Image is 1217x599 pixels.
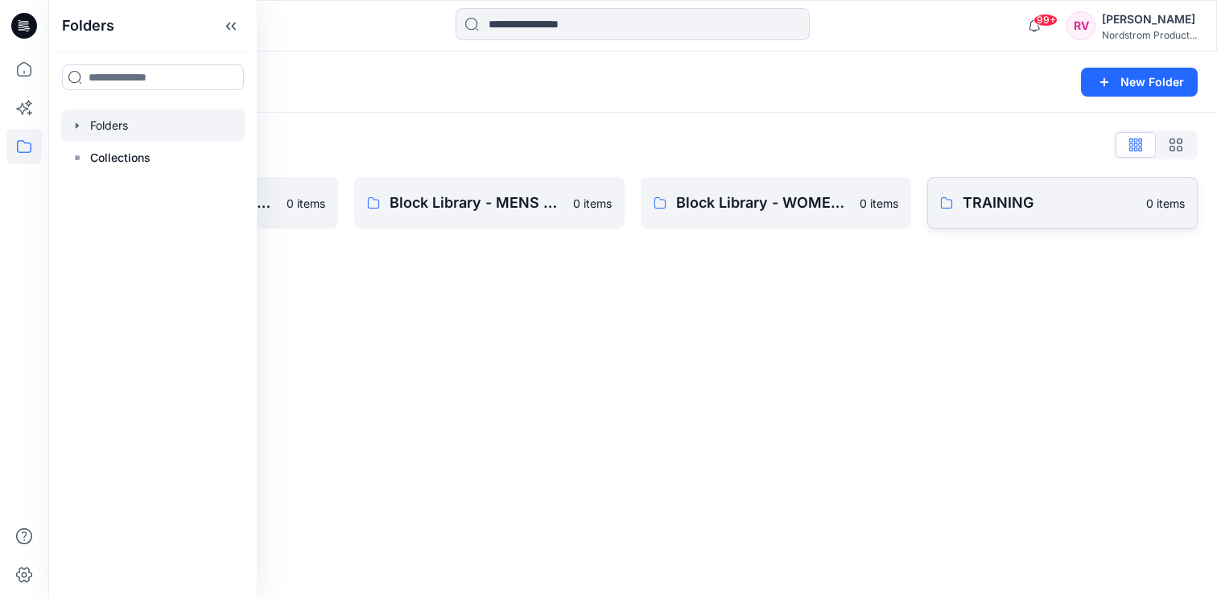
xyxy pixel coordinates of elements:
p: 0 items [573,195,612,212]
div: Nordstrom Product... [1102,29,1197,41]
a: TRAINING0 items [927,177,1198,229]
p: TRAINING [963,192,1137,214]
p: Block Library - MENS TAILORED [390,192,563,214]
p: 0 items [860,195,898,212]
p: 0 items [1146,195,1185,212]
a: Block Library - WOMENS0 items [641,177,911,229]
button: New Folder [1081,68,1198,97]
p: Collections [90,148,151,167]
a: Block Library - MENS TAILORED0 items [354,177,625,229]
span: 99+ [1033,14,1058,27]
div: [PERSON_NAME] [1102,10,1197,29]
p: Block Library - WOMENS [676,192,850,214]
p: 0 items [287,195,325,212]
div: RV [1066,11,1095,40]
